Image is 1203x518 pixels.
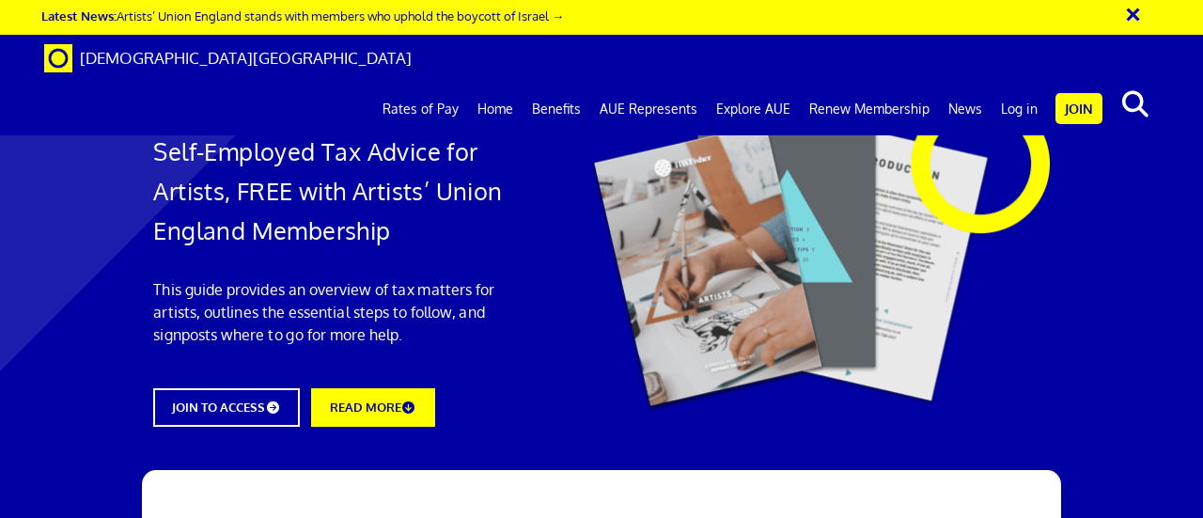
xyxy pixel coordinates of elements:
[41,8,117,24] strong: Latest News:
[1106,85,1164,124] button: search
[992,86,1047,133] a: Log in
[153,388,299,427] a: JOIN TO ACCESS
[153,278,510,346] p: This guide provides an overview of tax matters for artists, outlines the essential steps to follo...
[153,132,510,250] h1: Self-Employed Tax Advice for Artists, FREE with Artists’ Union England Membership
[41,8,564,24] a: Latest News:Artists’ Union England stands with members who uphold the boycott of Israel →
[939,86,992,133] a: News
[1055,93,1102,124] a: Join
[800,86,939,133] a: Renew Membership
[707,86,800,133] a: Explore AUE
[80,48,412,68] span: [DEMOGRAPHIC_DATA][GEOGRAPHIC_DATA]
[468,86,523,133] a: Home
[311,388,435,427] a: READ MORE
[523,86,590,133] a: Benefits
[30,35,426,82] a: Brand [DEMOGRAPHIC_DATA][GEOGRAPHIC_DATA]
[590,86,707,133] a: AUE Represents
[373,86,468,133] a: Rates of Pay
